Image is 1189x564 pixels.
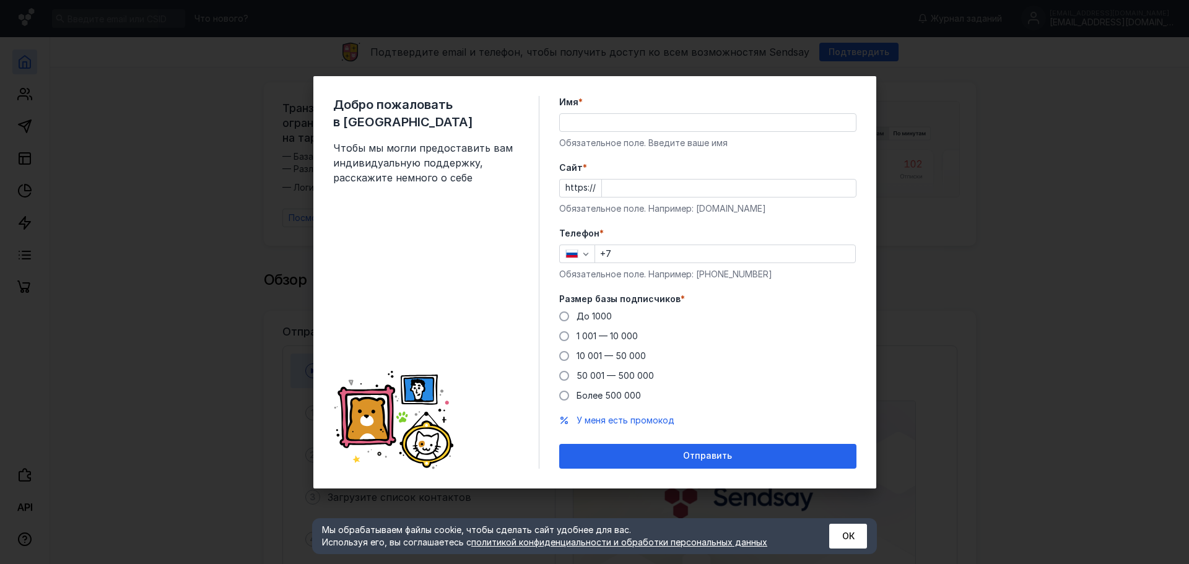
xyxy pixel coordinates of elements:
div: Обязательное поле. Например: [PHONE_NUMBER] [559,268,856,280]
button: ОК [829,524,867,549]
button: Отправить [559,444,856,469]
div: Обязательное поле. Например: [DOMAIN_NAME] [559,202,856,215]
div: Обязательное поле. Введите ваше имя [559,137,856,149]
a: политикой конфиденциальности и обработки персональных данных [471,537,767,547]
span: 50 001 — 500 000 [577,370,654,381]
span: 10 001 — 50 000 [577,350,646,361]
span: Cайт [559,162,583,174]
span: Отправить [683,451,732,461]
span: Размер базы подписчиков [559,293,681,305]
span: Имя [559,96,578,108]
span: Более 500 000 [577,390,641,401]
span: Чтобы мы могли предоставить вам индивидуальную поддержку, расскажите немного о себе [333,141,519,185]
span: У меня есть промокод [577,415,674,425]
span: 1 001 — 10 000 [577,331,638,341]
span: Добро пожаловать в [GEOGRAPHIC_DATA] [333,96,519,131]
span: До 1000 [577,311,612,321]
span: Телефон [559,227,599,240]
div: Мы обрабатываем файлы cookie, чтобы сделать сайт удобнее для вас. Используя его, вы соглашаетесь c [322,524,799,549]
button: У меня есть промокод [577,414,674,427]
